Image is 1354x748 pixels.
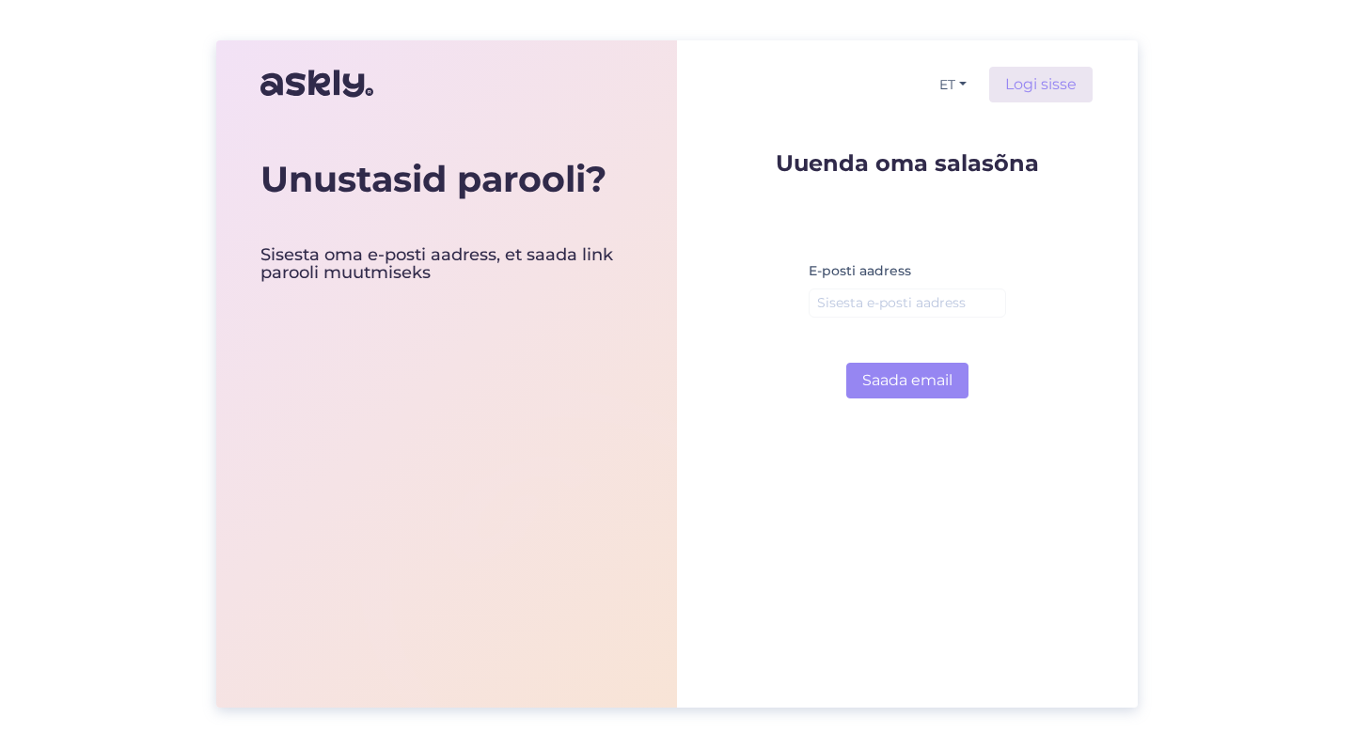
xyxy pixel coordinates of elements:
[809,261,911,281] label: E-posti aadress
[989,67,1093,102] a: Logi sisse
[846,363,968,398] button: Saada email
[260,61,373,106] img: Askly
[932,71,974,99] button: ET
[809,288,1006,318] input: Sisesta e-posti aadress
[260,158,633,201] div: Unustasid parooli?
[260,246,633,284] div: Sisesta oma e-posti aadress, et saada link parooli muutmiseks
[776,151,1039,175] p: Uuenda oma salasõna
